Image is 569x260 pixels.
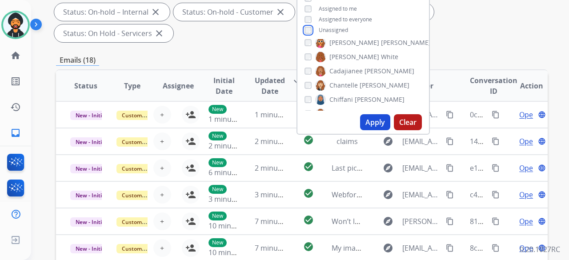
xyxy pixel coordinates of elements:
[208,75,240,96] span: Initial Date
[303,161,314,172] mat-icon: check_circle
[74,80,97,91] span: Status
[208,185,227,194] p: New
[150,7,161,17] mat-icon: close
[116,217,174,227] span: Customer Support
[360,81,409,90] span: [PERSON_NAME]
[303,188,314,199] mat-icon: check_circle
[519,216,537,227] span: Open
[332,190,533,200] span: Webform from [EMAIL_ADDRESS][DOMAIN_NAME] on [DATE]
[160,216,164,227] span: +
[255,243,302,253] span: 7 minutes ago
[519,243,537,253] span: Open
[173,3,295,21] div: Status: On-hold - Customer
[303,241,314,252] mat-icon: check_circle
[185,163,196,173] mat-icon: person_add
[381,38,431,47] span: [PERSON_NAME]
[329,81,358,90] span: Chantelle
[185,216,196,227] mat-icon: person_add
[538,111,546,119] mat-icon: language
[70,217,112,227] span: New - Initial
[70,164,112,173] span: New - Initial
[163,80,194,91] span: Assignee
[255,110,299,120] span: 1 minute ago
[538,217,546,225] mat-icon: language
[383,136,393,147] mat-icon: explore
[3,12,28,37] img: avatar
[337,136,358,146] span: claims
[319,5,357,12] span: Assigned to me
[446,217,454,225] mat-icon: content_copy
[208,194,256,204] span: 3 minutes ago
[185,189,196,200] mat-icon: person_add
[470,75,517,96] span: Conversation ID
[332,216,394,226] span: Won’t let me log in
[492,164,500,172] mat-icon: content_copy
[56,55,99,66] p: Emails (18)
[402,163,441,173] span: [EMAIL_ADDRESS][DOMAIN_NAME]
[332,163,371,173] span: Last picture
[402,216,441,227] span: [PERSON_NAME][EMAIL_ADDRESS][DOMAIN_NAME]
[329,109,379,118] span: [PERSON_NAME]
[154,28,164,39] mat-icon: close
[185,109,196,120] mat-icon: person_add
[383,243,393,253] mat-icon: explore
[255,163,302,173] span: 2 minutes ago
[329,38,379,47] span: [PERSON_NAME]
[492,137,500,145] mat-icon: content_copy
[70,137,112,147] span: New - Initial
[519,109,537,120] span: Open
[255,216,302,226] span: 7 minutes ago
[446,164,454,172] mat-icon: content_copy
[70,191,112,200] span: New - Initial
[160,243,164,253] span: +
[10,128,21,138] mat-icon: inbox
[329,67,363,76] span: Cadajianee
[492,244,500,252] mat-icon: content_copy
[153,132,171,150] button: +
[381,52,398,61] span: White
[185,136,196,147] mat-icon: person_add
[519,189,537,200] span: Open
[160,163,164,173] span: +
[381,109,431,118] span: [PERSON_NAME]
[365,67,414,76] span: [PERSON_NAME]
[394,114,422,130] button: Clear
[402,136,441,147] span: [EMAIL_ADDRESS][DOMAIN_NAME]
[402,189,441,200] span: [EMAIL_ADDRESS][DOMAIN_NAME]
[208,105,227,114] p: New
[208,132,227,140] p: New
[153,239,171,257] button: +
[255,136,302,146] span: 2 minutes ago
[70,244,112,253] span: New - Initial
[519,163,537,173] span: Open
[10,102,21,112] mat-icon: history
[70,111,112,120] span: New - Initial
[303,215,314,225] mat-icon: check_circle
[153,186,171,204] button: +
[153,159,171,177] button: +
[402,243,441,253] span: [EMAIL_ADDRESS][DOMAIN_NAME]
[319,16,372,23] span: Assigned to everyone
[501,70,548,101] th: Action
[446,137,454,145] mat-icon: content_copy
[492,217,500,225] mat-icon: content_copy
[383,163,393,173] mat-icon: explore
[160,109,164,120] span: +
[208,158,227,167] p: New
[255,75,285,96] span: Updated Date
[332,243,367,253] span: My images
[10,50,21,61] mat-icon: home
[208,168,256,177] span: 6 minutes ago
[116,244,174,253] span: Customer Support
[446,191,454,199] mat-icon: content_copy
[160,189,164,200] span: +
[383,189,393,200] mat-icon: explore
[292,75,303,86] mat-icon: arrow_downward
[116,137,174,147] span: Customer Support
[519,136,537,147] span: Open
[185,243,196,253] mat-icon: person_add
[383,216,393,227] mat-icon: explore
[538,137,546,145] mat-icon: language
[275,7,286,17] mat-icon: close
[360,114,390,130] button: Apply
